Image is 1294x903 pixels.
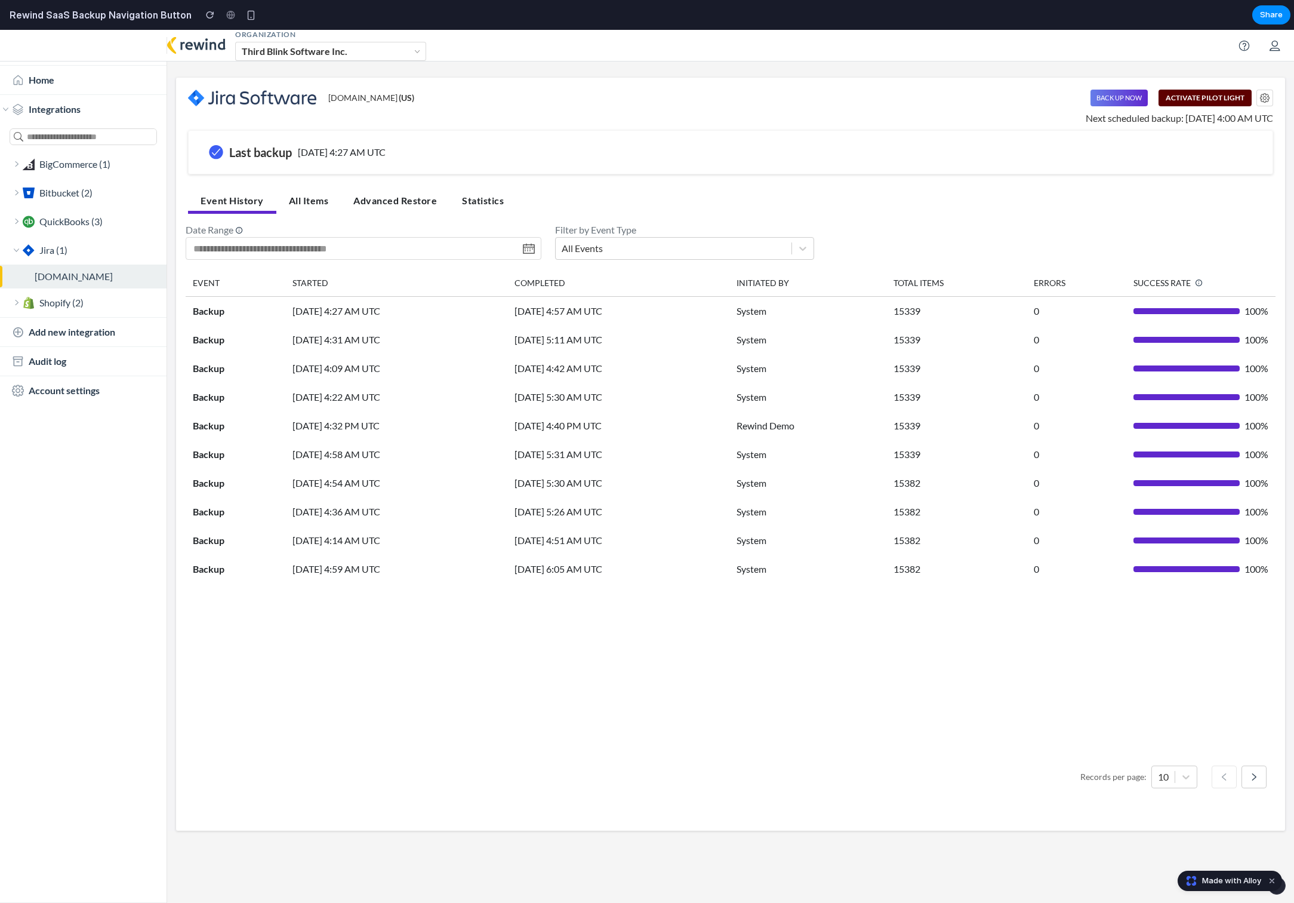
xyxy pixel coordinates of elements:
td: Backup [186,410,285,439]
td: [DATE] 4:09 AM UTC [285,324,507,353]
td: 0 [1027,439,1126,468]
td: 15382 [886,496,1027,525]
td: Backup [186,439,285,468]
td: Backup [186,382,285,410]
span: Records per page: [1080,741,1147,753]
span: Account settings [29,354,100,368]
a: Made with Alloy [1178,875,1262,887]
span: 100% [1244,449,1268,458]
span: 100% [1244,363,1268,372]
th: COMPLETED [507,239,729,267]
span: 100% [1244,391,1268,401]
span: 100% [1244,305,1268,315]
td: [DATE] 4:42 AM UTC [507,324,729,353]
span: Home [29,43,54,57]
td: 0 [1027,382,1126,410]
td: [DATE] 4:40 PM UTC [507,382,729,410]
td: Backup [186,267,285,296]
td: System [729,410,886,439]
span: 100% [1244,477,1268,487]
td: 0 [1027,353,1126,382]
td: 15339 [886,410,1027,439]
span: Filter by Event Type [555,193,814,207]
button: Share [1252,5,1290,24]
td: [DATE] 4:14 AM UTC [285,496,507,525]
td: [DATE] 5:31 AM UTC [507,410,729,439]
td: System [729,496,886,525]
img: jira [188,60,316,76]
a: Advanced Restore [341,159,449,184]
td: [DATE] 5:30 AM UTC [507,353,729,382]
td: 0 [1027,525,1126,554]
td: Backup [186,525,285,554]
span: Made with Alloy [1202,875,1261,887]
td: System [729,525,886,554]
td: [DATE] 4:22 AM UTC [285,353,507,382]
td: 15339 [886,296,1027,324]
span: 100% [1244,277,1268,286]
span: [DOMAIN_NAME] [328,63,414,73]
th: ERRORS [1027,239,1126,267]
span: Add new integration [29,295,115,309]
td: 15382 [886,468,1027,496]
td: [DATE] 5:26 AM UTC [507,468,729,496]
td: Backup [186,296,285,324]
td: System [729,267,886,296]
td: [DATE] 4:57 AM UTC [507,267,729,296]
td: 15382 [886,439,1027,468]
td: System [729,468,886,496]
td: [DATE] 6:05 AM UTC [507,525,729,554]
th: STARTED [285,239,507,267]
td: [DATE] 5:30 AM UTC [507,439,729,468]
td: System [729,353,886,382]
a: Event History [188,159,276,184]
td: 0 [1027,496,1126,525]
td: 15382 [886,525,1027,554]
td: Backup [186,468,285,496]
td: Backup [186,496,285,525]
span: 100% [1244,420,1268,429]
a: Statistics [449,159,516,184]
span: Share [1260,9,1283,21]
span: 100% [1244,535,1268,544]
th: EVENT [186,239,285,267]
td: 15339 [886,324,1027,353]
button: Activate Pilot Light [1159,60,1252,76]
td: [DATE] 4:58 AM UTC [285,410,507,439]
div: [DOMAIN_NAME] [35,239,157,254]
td: 15339 [886,382,1027,410]
td: System [729,439,886,468]
td: [DATE] 4:54 AM UTC [285,439,507,468]
td: [DATE] 4:31 AM UTC [285,296,507,324]
td: [DATE] 4:32 PM UTC [285,382,507,410]
span: 100% [1244,334,1268,343]
td: 0 [1027,296,1126,324]
td: System [729,324,886,353]
span: 100% [1244,506,1268,515]
th: INITIATED BY [729,239,886,267]
td: 0 [1027,267,1126,296]
td: [DATE] 4:36 AM UTC [285,468,507,496]
td: Rewind Demo [729,382,886,410]
td: 15339 [886,353,1027,382]
th: TOTAL ITEMS [886,239,1027,267]
a: All Items [276,159,341,184]
span: Date Range [186,193,541,207]
td: [DATE] 4:51 AM UTC [507,496,729,525]
div: [DATE] 4:27 AM UTC [298,115,386,130]
div: Last backup [229,116,292,128]
td: System [729,296,886,324]
iframe: Rewind-error Chat Button Frame [1201,818,1294,873]
td: 0 [1027,324,1126,353]
span: Integrations [29,72,81,87]
button: Dismiss watermark [1265,874,1279,888]
td: Backup [186,353,285,382]
td: 15339 [886,267,1027,296]
td: [DATE] 5:11 AM UTC [507,296,729,324]
h2: Rewind SaaS Backup Navigation Button [5,8,192,22]
td: Backup [186,324,285,353]
span: Next scheduled backup: [DATE] 4:00 AM UTC [1086,81,1273,96]
button: Back Up Now [1090,60,1148,76]
td: 0 [1027,410,1126,439]
td: 0 [1027,468,1126,496]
